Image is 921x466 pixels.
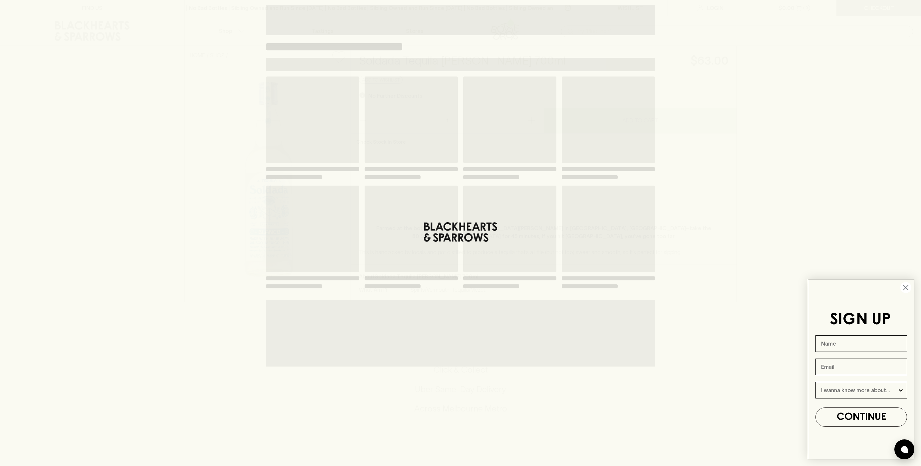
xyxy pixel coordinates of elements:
[815,335,907,352] input: Name
[815,407,907,427] button: CONTINUE
[830,312,891,328] span: SIGN UP
[801,272,921,466] div: FLYOUT Form
[815,359,907,375] input: Email
[900,282,912,293] button: Close dialog
[897,382,904,398] button: Show Options
[901,446,908,453] img: bubble-icon
[821,382,897,398] input: I wanna know more about...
